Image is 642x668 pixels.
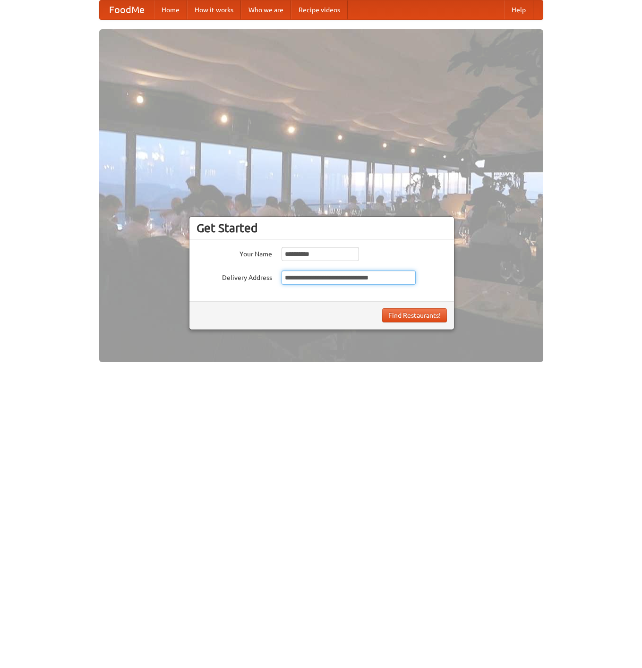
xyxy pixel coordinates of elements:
a: Recipe videos [291,0,348,19]
a: Home [154,0,187,19]
a: FoodMe [100,0,154,19]
h3: Get Started [197,221,447,235]
button: Find Restaurants! [382,308,447,322]
label: Your Name [197,247,272,259]
a: How it works [187,0,241,19]
a: Help [504,0,533,19]
a: Who we are [241,0,291,19]
label: Delivery Address [197,271,272,282]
